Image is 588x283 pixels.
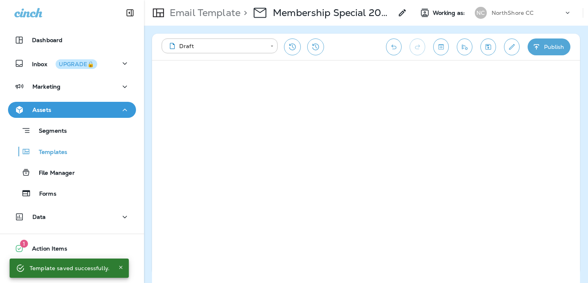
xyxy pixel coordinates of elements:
[240,7,247,19] p: >
[32,59,97,68] p: Inbox
[59,61,94,67] div: UPGRADE🔒
[386,38,402,55] button: Undo
[32,83,60,90] p: Marketing
[8,55,136,71] button: InboxUPGRADE🔒
[273,7,393,19] p: Membership Special 2025 - 8/19 (3) Copy
[307,38,324,55] button: View Changelog
[31,190,56,198] p: Forms
[8,260,136,276] button: 19What's New
[8,32,136,48] button: Dashboard
[433,10,467,16] span: Working as:
[31,127,67,135] p: Segments
[31,170,75,177] p: File Manager
[504,38,520,55] button: Edit details
[32,107,51,113] p: Assets
[166,7,240,19] p: Email Template
[20,240,28,248] span: 1
[8,209,136,225] button: Data
[8,241,136,257] button: 1Action Items
[8,79,136,95] button: Marketing
[457,38,472,55] button: Send test email
[56,59,97,69] button: UPGRADE🔒
[32,214,46,220] p: Data
[480,38,496,55] button: Save
[492,10,534,16] p: NorthShore CC
[30,261,110,275] div: Template saved successfully.
[8,164,136,181] button: File Manager
[475,7,487,19] div: NC
[8,122,136,139] button: Segments
[167,42,265,50] div: Draft
[32,37,62,43] p: Dashboard
[24,245,67,255] span: Action Items
[31,149,67,156] p: Templates
[8,143,136,160] button: Templates
[284,38,301,55] button: Restore from previous version
[116,263,126,272] button: Close
[433,38,449,55] button: Toggle preview
[119,5,141,21] button: Collapse Sidebar
[8,185,136,202] button: Forms
[528,38,570,55] button: Publish
[8,102,136,118] button: Assets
